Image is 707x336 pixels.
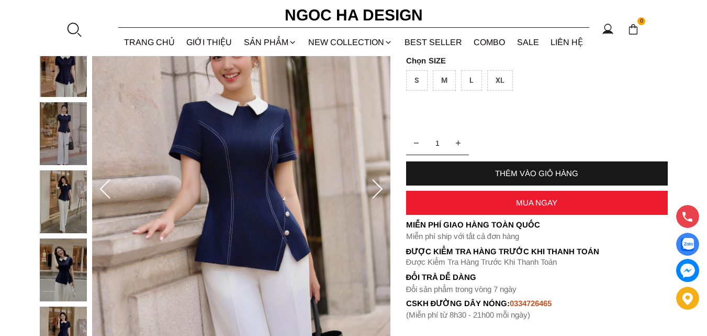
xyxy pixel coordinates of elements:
div: S [406,70,428,91]
a: NEW COLLECTION [302,28,399,56]
div: L [461,70,482,91]
img: Lara Top_ Áo Bò Peplum Vạt Chép Đính Cúc Mix Cổ Trắng A1058_mini_1 [40,34,87,97]
p: SIZE [406,56,668,65]
img: img-CART-ICON-ksit0nf1 [627,24,639,35]
a: GIỚI THIỆU [181,28,238,56]
img: Lara Top_ Áo Bò Peplum Vạt Chép Đính Cúc Mix Cổ Trắng A1058_mini_2 [40,102,87,165]
a: Ngoc Ha Design [275,3,432,28]
a: LIÊN HỆ [545,28,589,56]
font: cskh đường dây nóng: [406,299,510,308]
input: Quantity input [406,133,469,154]
a: messenger [676,259,699,282]
p: Được Kiểm Tra Hàng Trước Khi Thanh Toán [406,257,668,267]
a: TRANG CHỦ [118,28,181,56]
img: Display image [681,238,694,251]
font: Đổi sản phẩm trong vòng 7 ngày [406,285,517,294]
a: Combo [468,28,511,56]
font: Miễn phí giao hàng toàn quốc [406,220,540,229]
div: M [433,70,456,91]
a: SALE [511,28,545,56]
div: SẢN PHẨM [238,28,303,56]
span: 0 [637,17,646,26]
p: Được Kiểm Tra Hàng Trước Khi Thanh Toán [406,247,668,256]
div: THÊM VÀO GIỎ HÀNG [406,169,668,178]
div: MUA NGAY [406,198,668,207]
img: Lara Top_ Áo Bò Peplum Vạt Chép Đính Cúc Mix Cổ Trắng A1058_mini_4 [40,239,87,301]
a: Display image [676,233,699,256]
img: Lara Top_ Áo Bò Peplum Vạt Chép Đính Cúc Mix Cổ Trắng A1058_mini_3 [40,170,87,233]
font: (Miễn phí từ 8h30 - 21h00 mỗi ngày) [406,310,530,319]
h6: Đổi trả dễ dàng [406,273,668,281]
font: Miễn phí ship với tất cả đơn hàng [406,232,519,241]
a: BEST SELLER [399,28,468,56]
font: 0334726465 [510,299,552,308]
div: XL [487,70,513,91]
